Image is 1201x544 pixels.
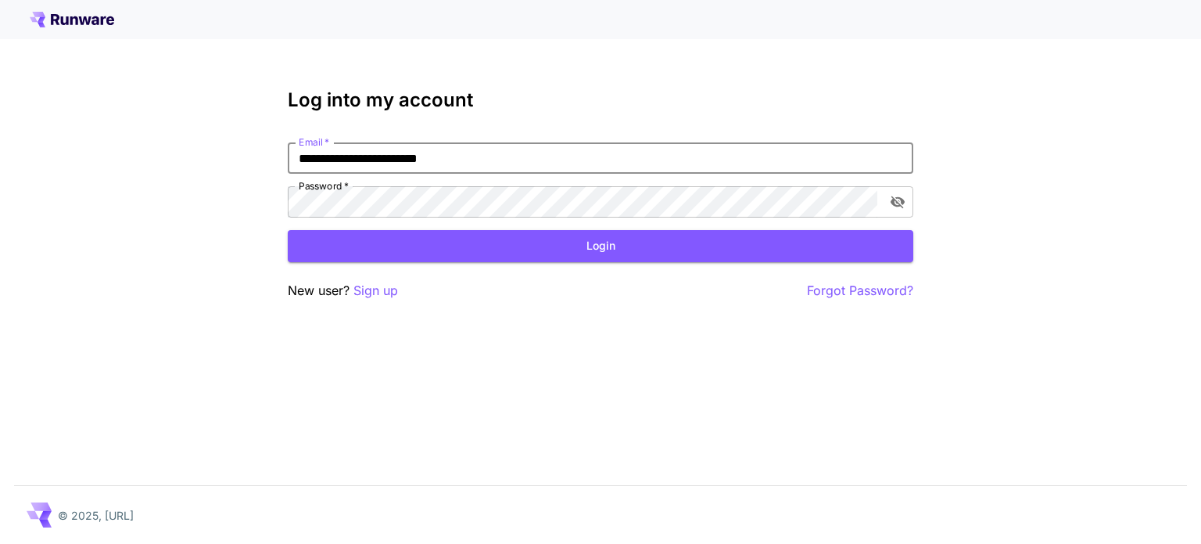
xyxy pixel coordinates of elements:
button: toggle password visibility [884,188,912,216]
button: Login [288,230,913,262]
label: Password [299,179,349,193]
h3: Log into my account [288,89,913,111]
button: Forgot Password? [807,281,913,301]
button: Sign up [353,281,398,301]
label: Email [299,135,329,149]
p: New user? [288,281,398,301]
p: © 2025, [URL] [58,507,134,524]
